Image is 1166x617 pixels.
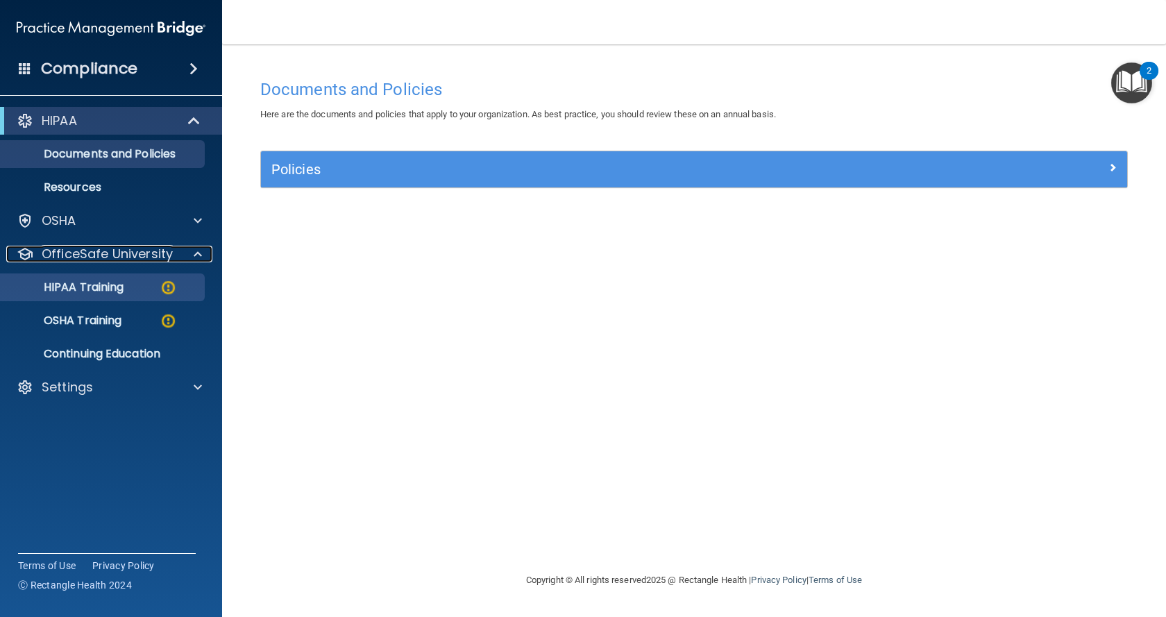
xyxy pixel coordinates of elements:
[9,347,198,361] p: Continuing Education
[271,162,900,177] h5: Policies
[1147,71,1151,89] div: 2
[42,212,76,229] p: OSHA
[441,558,947,602] div: Copyright © All rights reserved 2025 @ Rectangle Health | |
[260,81,1128,99] h4: Documents and Policies
[92,559,155,573] a: Privacy Policy
[42,112,77,129] p: HIPAA
[17,212,202,229] a: OSHA
[926,518,1149,574] iframe: Drift Widget Chat Controller
[160,279,177,296] img: warning-circle.0cc9ac19.png
[17,15,205,42] img: PMB logo
[1111,62,1152,103] button: Open Resource Center, 2 new notifications
[751,575,806,585] a: Privacy Policy
[18,578,132,592] span: Ⓒ Rectangle Health 2024
[260,109,776,119] span: Here are the documents and policies that apply to your organization. As best practice, you should...
[9,180,198,194] p: Resources
[17,379,202,396] a: Settings
[17,112,201,129] a: HIPAA
[17,246,202,262] a: OfficeSafe University
[809,575,862,585] a: Terms of Use
[271,158,1117,180] a: Policies
[9,280,124,294] p: HIPAA Training
[9,314,121,328] p: OSHA Training
[160,312,177,330] img: warning-circle.0cc9ac19.png
[42,379,93,396] p: Settings
[18,559,76,573] a: Terms of Use
[41,59,137,78] h4: Compliance
[42,246,173,262] p: OfficeSafe University
[9,147,198,161] p: Documents and Policies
